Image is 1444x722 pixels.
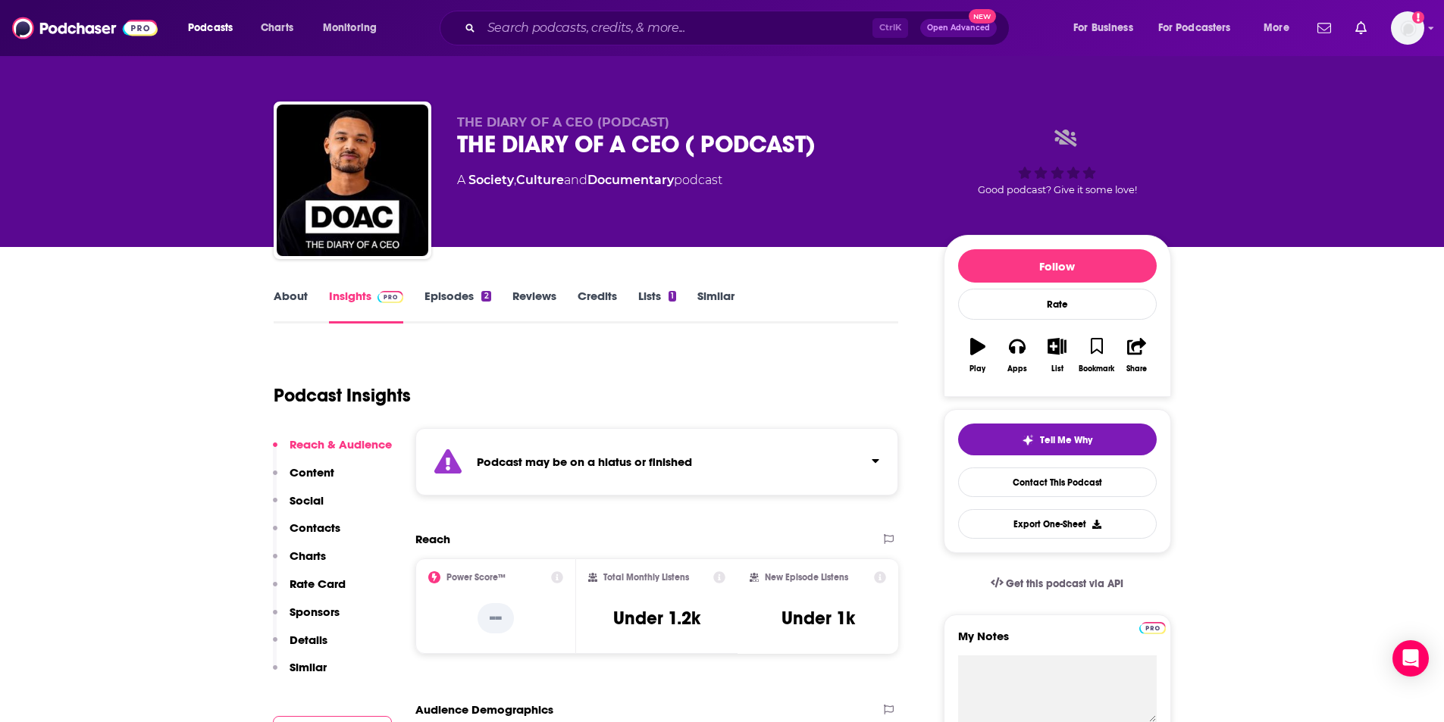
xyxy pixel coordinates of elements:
[277,105,428,256] img: THE DIARY OF A CEO ( PODCAST)
[1391,11,1424,45] button: Show profile menu
[1079,364,1114,374] div: Bookmark
[1051,364,1063,374] div: List
[1148,16,1253,40] button: open menu
[12,14,158,42] img: Podchaser - Follow, Share and Rate Podcasts
[979,565,1136,602] a: Get this podcast via API
[1139,622,1166,634] img: Podchaser Pro
[927,24,990,32] span: Open Advanced
[516,173,564,187] a: Culture
[454,11,1024,45] div: Search podcasts, credits, & more...
[457,115,669,130] span: THE DIARY OF A CEO (PODCAST)
[274,289,308,323] a: About
[424,289,490,323] a: Episodes2
[273,437,392,465] button: Reach & Audience
[177,16,252,40] button: open menu
[512,289,556,323] a: Reviews
[765,572,848,583] h2: New Episode Listens
[290,660,327,674] p: Similar
[415,532,450,546] h2: Reach
[1391,11,1424,45] span: Logged in as mmullin
[1392,640,1429,677] div: Open Intercom Messenger
[323,17,377,39] span: Monitoring
[377,291,404,303] img: Podchaser Pro
[998,328,1037,383] button: Apps
[1158,17,1231,39] span: For Podcasters
[415,702,553,717] h2: Audience Demographics
[1253,16,1308,40] button: open menu
[290,549,326,563] p: Charts
[273,493,324,521] button: Social
[1412,11,1424,23] svg: Add a profile image
[1264,17,1289,39] span: More
[1126,364,1147,374] div: Share
[312,16,396,40] button: open menu
[1349,15,1373,41] a: Show notifications dropdown
[1311,15,1337,41] a: Show notifications dropdown
[958,467,1157,497] a: Contact This Podcast
[273,660,327,688] button: Similar
[290,577,346,591] p: Rate Card
[290,605,340,619] p: Sponsors
[1063,16,1152,40] button: open menu
[188,17,233,39] span: Podcasts
[958,289,1157,320] div: Rate
[613,607,700,630] h3: Under 1.2k
[969,364,985,374] div: Play
[578,289,617,323] a: Credits
[1391,11,1424,45] img: User Profile
[958,328,998,383] button: Play
[669,291,676,302] div: 1
[477,455,692,469] strong: Podcast may be on a hiatus or finished
[872,18,908,38] span: Ctrl K
[273,605,340,633] button: Sponsors
[290,493,324,508] p: Social
[274,384,411,407] h1: Podcast Insights
[564,173,587,187] span: and
[290,520,340,535] p: Contacts
[1037,328,1076,383] button: List
[290,633,327,647] p: Details
[1022,434,1034,446] img: tell me why sparkle
[1006,577,1123,590] span: Get this podcast via API
[920,19,997,37] button: Open AdvancedNew
[1007,364,1027,374] div: Apps
[587,173,674,187] a: Documentary
[638,289,676,323] a: Lists1
[958,509,1157,539] button: Export One-Sheet
[978,184,1137,195] span: Good podcast? Give it some love!
[782,607,855,630] h3: Under 1k
[290,437,392,452] p: Reach & Audience
[457,171,722,189] div: A podcast
[697,289,735,323] a: Similar
[478,603,514,633] p: --
[958,424,1157,455] button: tell me why sparkleTell Me Why
[481,16,872,40] input: Search podcasts, credits, & more...
[944,115,1171,209] div: Good podcast? Give it some love!
[273,549,326,577] button: Charts
[415,428,899,495] section: Click to expand status details
[273,465,334,493] button: Content
[603,572,689,583] h2: Total Monthly Listens
[1117,328,1156,383] button: Share
[958,629,1157,655] label: My Notes
[261,17,293,39] span: Charts
[251,16,302,40] a: Charts
[273,633,327,661] button: Details
[481,291,490,302] div: 2
[1040,434,1092,446] span: Tell Me Why
[273,577,346,605] button: Rate Card
[514,173,516,187] span: ,
[290,465,334,480] p: Content
[969,9,996,23] span: New
[958,249,1157,283] button: Follow
[468,173,514,187] a: Society
[446,572,506,583] h2: Power Score™
[1139,620,1166,634] a: Pro website
[329,289,404,323] a: InsightsPodchaser Pro
[1073,17,1133,39] span: For Business
[273,520,340,549] button: Contacts
[1077,328,1117,383] button: Bookmark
